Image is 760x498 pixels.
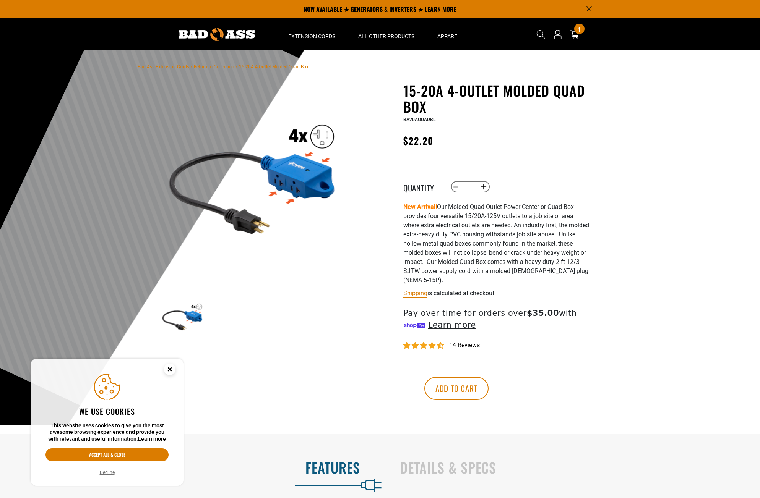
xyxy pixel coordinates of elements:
a: Shipping [403,289,427,297]
summary: All Other Products [347,18,426,50]
span: › [191,64,192,70]
div: is calculated at checkout. [403,288,591,298]
p: Our Molded Quad Outlet Power Center or Quad Box provides four versatile 15/20A-125V outlets to a ... [403,202,591,285]
img: Bad Ass Extension Cords [179,28,255,41]
h1: 15-20A 4-Outlet Molded Quad Box [403,82,591,115]
span: 4.36 stars [403,342,445,349]
label: Quantity [403,182,442,192]
h2: We use cookies [45,406,169,416]
summary: Search [535,28,547,40]
h2: Features [16,459,360,475]
h2: Details & Specs [400,459,744,475]
span: BA20AQUADBL [403,117,435,122]
strong: New Arrival! [403,203,437,210]
span: 1 [578,26,580,32]
span: 14 reviews [449,341,480,349]
nav: breadcrumbs [138,62,309,71]
button: Add to cart [424,377,489,400]
span: 15-20A 4-Outlet Molded Quad Box [239,64,309,70]
button: Decline [97,469,117,476]
a: Learn more [138,436,166,442]
a: Bad Ass Extension Cords [138,64,189,70]
a: Return to Collection [194,64,234,70]
p: This website uses cookies to give you the most awesome browsing experience and provide you with r... [45,422,169,443]
button: Accept all & close [45,448,169,461]
span: Apparel [437,33,460,40]
span: $22.20 [403,134,434,147]
span: All Other Products [358,33,414,40]
span: Extension Cords [288,33,335,40]
summary: Extension Cords [277,18,347,50]
aside: Cookie Consent [31,359,184,486]
summary: Apparel [426,18,472,50]
span: › [236,64,237,70]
